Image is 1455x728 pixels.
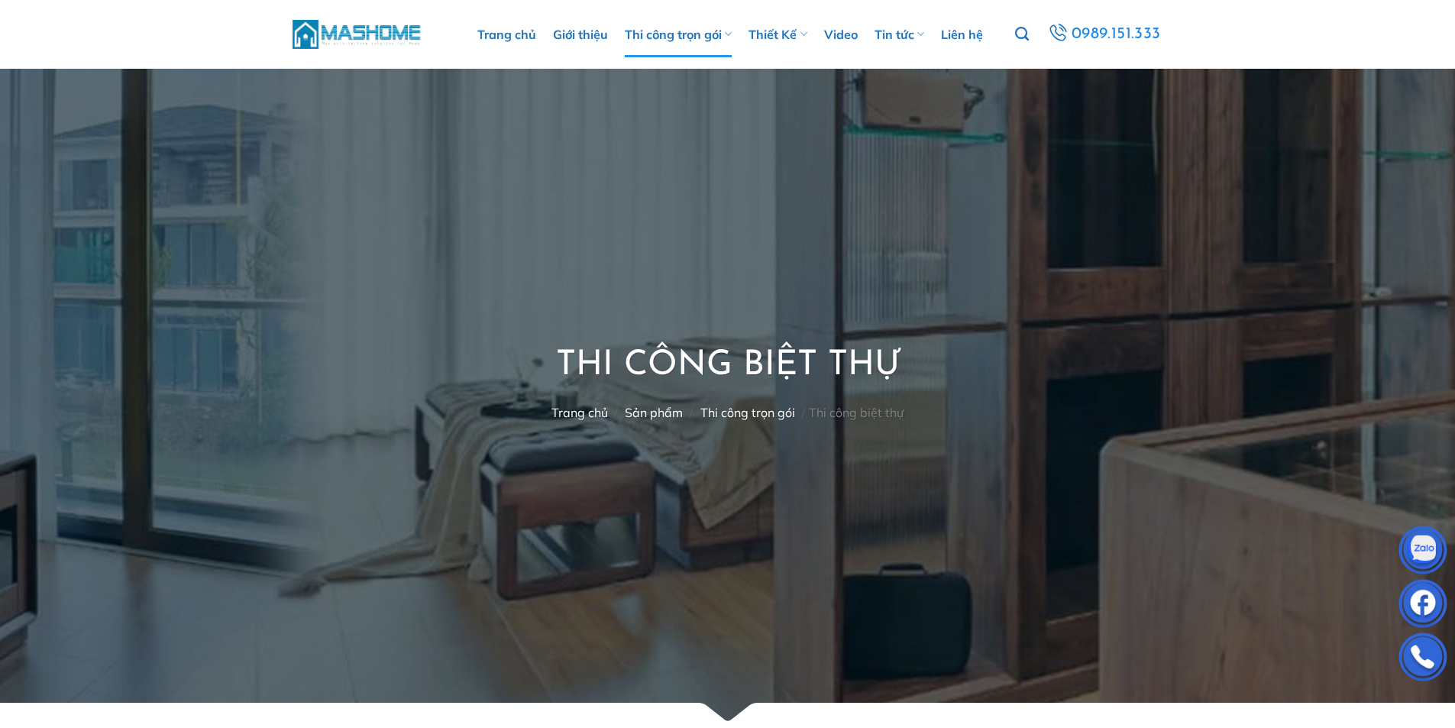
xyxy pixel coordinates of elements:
a: Trang chủ [551,405,608,420]
img: MasHome – Tổng Thầu Thiết Kế Và Xây Nhà Trọn Gói [293,18,422,50]
h1: Thi công biệt thự [551,344,904,389]
img: Zalo [1400,529,1446,575]
a: Tìm kiếm [1015,18,1029,50]
img: Facebook [1400,583,1446,629]
a: Thiết Kế [749,11,807,57]
a: Thi công trọn gói [625,11,732,57]
a: Giới thiệu [553,11,608,57]
a: Tin tức [875,11,924,57]
a: Sản phẩm [625,405,683,420]
a: Video [824,11,858,57]
nav: Thi công biệt thự [551,406,904,420]
a: Liên hệ [941,11,983,57]
span: / [802,405,806,420]
a: Trang chủ [477,11,536,57]
span: / [614,405,618,420]
span: 0989.151.333 [1072,21,1161,47]
a: 0989.151.333 [1046,21,1162,48]
span: / [690,405,694,420]
a: Thi công trọn gói [700,405,795,420]
img: Phone [1400,636,1446,682]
